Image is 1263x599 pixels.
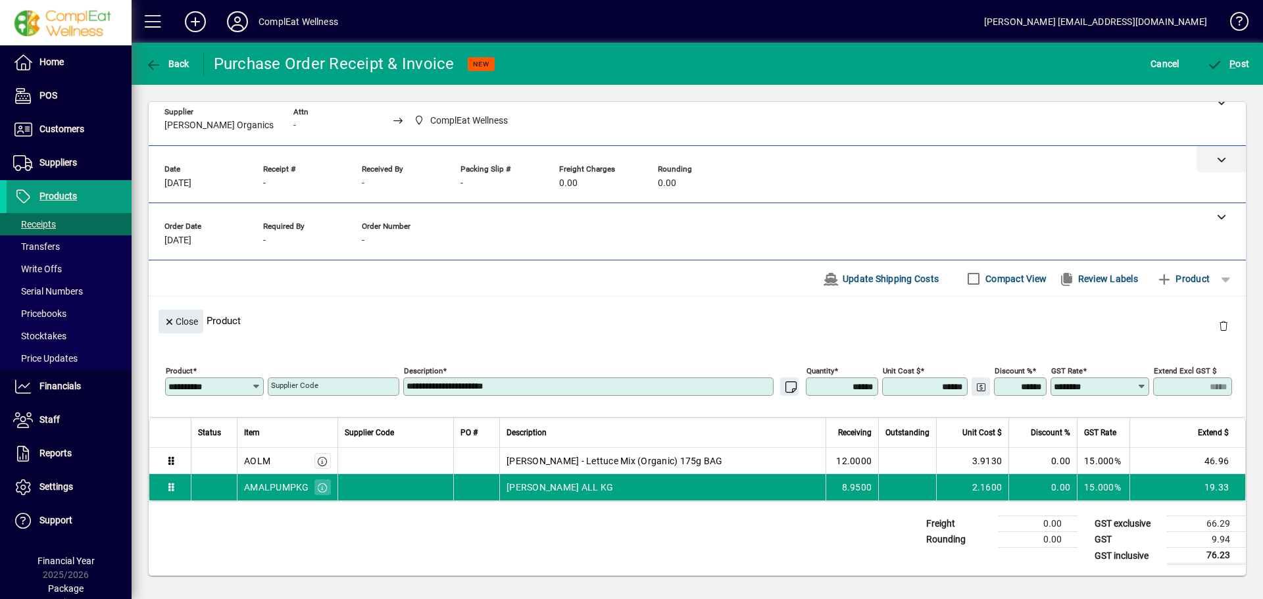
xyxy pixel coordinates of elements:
[1167,516,1246,532] td: 66.29
[39,481,73,492] span: Settings
[164,311,198,333] span: Close
[13,308,66,319] span: Pricebooks
[1051,366,1083,375] mat-label: GST rate
[1198,425,1229,440] span: Extend $
[818,267,944,291] button: Update Shipping Costs
[999,532,1077,548] td: 0.00
[39,515,72,525] span: Support
[983,272,1047,285] label: Compact View
[7,235,132,258] a: Transfers
[145,59,189,69] span: Back
[13,331,66,341] span: Stocktakes
[499,448,826,474] td: [PERSON_NAME] - Lettuce Mix (Organic) 175g BAG
[1167,532,1246,548] td: 9.94
[7,147,132,180] a: Suppliers
[7,280,132,302] a: Serial Numbers
[972,481,1003,494] span: 2.1600
[39,381,81,391] span: Financials
[507,425,547,440] span: Description
[1151,53,1179,74] span: Cancel
[293,120,296,131] span: -
[7,347,132,370] a: Price Updates
[559,178,578,189] span: 0.00
[1220,3,1247,45] a: Knowledge Base
[271,381,318,390] mat-label: Supplier Code
[132,52,204,76] app-page-header-button: Back
[7,80,132,112] a: POS
[39,124,84,134] span: Customers
[39,448,72,458] span: Reports
[13,241,60,252] span: Transfers
[214,53,455,74] div: Purchase Order Receipt & Invoice
[7,325,132,347] a: Stocktakes
[7,302,132,325] a: Pricebooks
[806,366,834,375] mat-label: Quantity
[962,425,1002,440] span: Unit Cost $
[885,425,929,440] span: Outstanding
[7,504,132,537] a: Support
[1088,532,1167,548] td: GST
[995,366,1032,375] mat-label: Discount %
[13,219,56,229] span: Receipts
[972,454,1003,467] span: 3.9130
[155,315,207,327] app-page-header-button: Close
[1084,425,1116,440] span: GST Rate
[13,286,83,297] span: Serial Numbers
[39,191,77,201] span: Products
[658,178,676,189] span: 0.00
[166,366,193,375] mat-label: Product
[1008,448,1077,474] td: 0.00
[836,454,872,467] span: 12.0000
[39,57,64,67] span: Home
[7,258,132,280] a: Write Offs
[460,425,478,440] span: PO #
[1077,474,1129,500] td: 15.000%
[1088,548,1167,564] td: GST inclusive
[39,90,57,101] span: POS
[1031,425,1070,440] span: Discount %
[1156,268,1210,289] span: Product
[838,425,872,440] span: Receiving
[216,10,259,34] button: Profile
[149,297,1246,345] div: Product
[259,11,338,32] div: ComplEat Wellness
[823,268,939,289] span: Update Shipping Costs
[39,414,60,425] span: Staff
[883,366,920,375] mat-label: Unit Cost $
[1147,52,1183,76] button: Cancel
[999,516,1077,532] td: 0.00
[972,377,990,396] button: Change Price Levels
[7,471,132,504] a: Settings
[263,235,266,246] span: -
[1053,267,1143,291] button: Review Labels
[39,157,77,168] span: Suppliers
[920,516,999,532] td: Freight
[410,112,514,129] span: ComplEat Wellness
[174,10,216,34] button: Add
[164,235,191,246] span: [DATE]
[1077,448,1129,474] td: 15.000%
[164,120,274,131] span: [PERSON_NAME] Organics
[460,178,463,189] span: -
[1008,474,1077,500] td: 0.00
[198,425,221,440] span: Status
[244,425,260,440] span: Item
[1129,448,1245,474] td: 46.96
[142,52,193,76] button: Back
[1229,59,1235,69] span: P
[842,481,872,494] span: 8.9500
[499,474,826,500] td: [PERSON_NAME] ALL KG
[7,46,132,79] a: Home
[7,213,132,235] a: Receipts
[345,425,394,440] span: Supplier Code
[1167,548,1246,564] td: 76.23
[263,178,266,189] span: -
[362,235,364,246] span: -
[1058,268,1138,289] span: Review Labels
[430,114,508,128] span: ComplEat Wellness
[1208,320,1239,331] app-page-header-button: Delete
[37,556,95,566] span: Financial Year
[159,310,203,333] button: Close
[244,481,309,494] div: AMALPUMPKG
[13,264,62,274] span: Write Offs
